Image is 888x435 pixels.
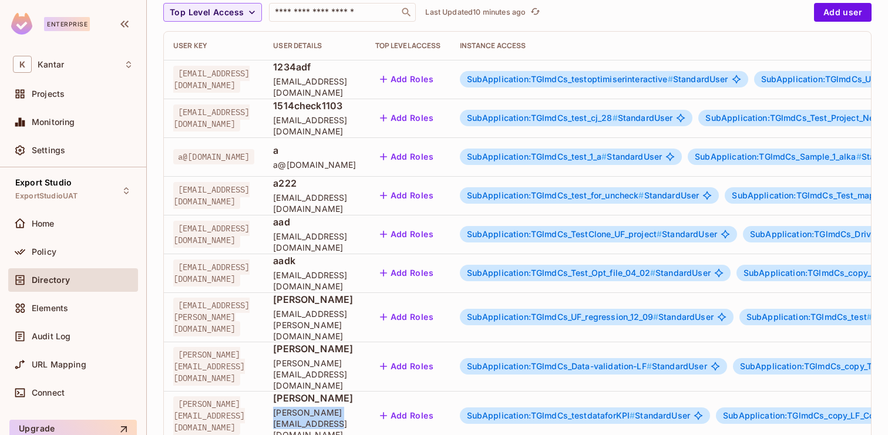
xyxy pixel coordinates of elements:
span: Audit Log [32,332,70,341]
span: Policy [32,247,56,257]
div: Top Level Access [375,41,441,50]
span: [EMAIL_ADDRESS][PERSON_NAME][DOMAIN_NAME] [173,298,250,336]
span: StandardUser [467,75,728,84]
span: SubApplication:TGlmdCs_test_cj_28 [467,113,618,123]
button: Top Level Access [163,3,262,22]
span: [PERSON_NAME] [273,392,356,404]
span: Workspace: Kantar [38,60,64,69]
button: Add Roles [375,147,439,166]
span: [EMAIL_ADDRESS][DOMAIN_NAME] [173,66,250,93]
div: Enterprise [44,17,90,31]
div: User Key [173,41,254,50]
button: Add Roles [375,406,439,425]
span: StandardUser [467,191,699,200]
span: StandardUser [467,362,707,371]
span: SubApplication:TGlmdCs_Data-validation-LF [467,361,652,371]
button: Add user [814,3,872,22]
span: StandardUser [467,113,673,123]
span: SubApplication:TGlmdCs_test_1_a [467,151,607,161]
span: StandardUser [467,268,711,278]
span: SubApplication:TGlmdCs_testoptimiserinteractive [467,74,673,84]
span: [EMAIL_ADDRESS][DOMAIN_NAME] [273,76,356,98]
span: StandardUser [467,230,717,239]
span: SubApplication:TGlmdCs_TestClone_UF_project [467,229,662,239]
span: a222 [273,177,356,190]
span: # [668,74,673,84]
span: # [653,312,658,322]
span: [EMAIL_ADDRESS][DOMAIN_NAME] [273,269,356,292]
span: # [638,190,644,200]
span: # [867,312,872,322]
span: [PERSON_NAME] [273,342,356,355]
span: StandardUser [467,152,662,161]
img: SReyMgAAAABJRU5ErkJggg== [11,13,32,35]
span: URL Mapping [32,360,86,369]
span: [EMAIL_ADDRESS][DOMAIN_NAME] [273,114,356,137]
span: # [601,151,607,161]
button: Add Roles [375,225,439,244]
span: [EMAIL_ADDRESS][DOMAIN_NAME] [273,231,356,253]
span: # [856,151,862,161]
span: StandardUser [467,312,714,322]
span: K [13,56,32,73]
span: # [613,113,618,123]
button: Add Roles [375,70,439,89]
span: SubApplication:TGlmdCs_Test_Opt_file_04_02 [467,268,655,278]
button: Add Roles [375,308,439,326]
span: a@[DOMAIN_NAME] [273,159,356,170]
span: [PERSON_NAME] [273,293,356,306]
button: Add Roles [375,357,439,376]
span: [PERSON_NAME][EMAIL_ADDRESS][DOMAIN_NAME] [173,396,245,435]
span: a [273,144,356,157]
span: Connect [32,388,65,397]
span: [EMAIL_ADDRESS][DOMAIN_NAME] [173,259,250,286]
span: 1514check1103 [273,99,356,112]
span: Projects [32,89,65,99]
span: [EMAIL_ADDRESS][DOMAIN_NAME] [173,182,250,209]
span: [EMAIL_ADDRESS][DOMAIN_NAME] [173,221,250,248]
span: SubApplication:TGlmdCs_testdataforKPI [467,410,635,420]
span: refresh [530,6,540,18]
span: ExportStudioUAT [15,191,78,201]
span: [PERSON_NAME][EMAIL_ADDRESS][DOMAIN_NAME] [273,358,356,391]
span: [EMAIL_ADDRESS][PERSON_NAME][DOMAIN_NAME] [273,308,356,342]
span: Elements [32,304,68,313]
span: Settings [32,146,65,155]
span: SubApplication:TGlmdCs_test [746,312,872,322]
button: refresh [528,5,542,19]
p: Last Updated 10 minutes ago [425,8,526,17]
span: aadk [273,254,356,267]
span: Export Studio [15,178,72,187]
span: Click to refresh data [526,5,542,19]
span: [EMAIL_ADDRESS][DOMAIN_NAME] [173,104,250,131]
div: User Details [273,41,356,50]
span: # [647,361,652,371]
span: Directory [32,275,70,285]
span: # [650,268,655,278]
span: aad [273,215,356,228]
span: StandardUser [467,411,691,420]
button: Add Roles [375,264,439,282]
span: # [657,229,662,239]
button: Add Roles [375,186,439,205]
span: a@[DOMAIN_NAME] [173,149,254,164]
span: Top Level Access [170,5,244,20]
span: SubApplication:TGlmdCs_Sample_1_alka [695,151,862,161]
span: Monitoring [32,117,75,127]
span: SubApplication:TGlmdCs_test_for_uncheck [467,190,644,200]
span: SubApplication:TGlmdCs_UF_regression_12_09 [467,312,658,322]
span: 1234adf [273,60,356,73]
span: # [630,410,635,420]
span: [PERSON_NAME][EMAIL_ADDRESS][DOMAIN_NAME] [173,347,245,386]
span: Home [32,219,55,228]
span: [EMAIL_ADDRESS][DOMAIN_NAME] [273,192,356,214]
button: Add Roles [375,109,439,127]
